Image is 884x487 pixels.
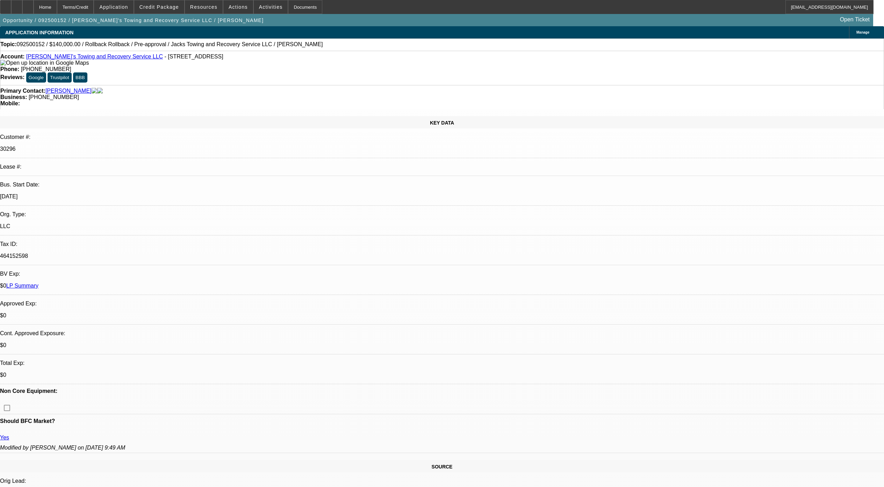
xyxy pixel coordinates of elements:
[29,94,79,100] span: [PHONE_NUMBER]
[26,72,46,83] button: Google
[5,30,73,35] span: APPLICATION INFORMATION
[48,72,71,83] button: Trustpilot
[432,464,453,470] span: SOURCE
[229,4,248,10] span: Actions
[94,0,133,14] button: Application
[0,41,17,48] strong: Topic:
[3,17,264,23] span: Opportunity / 092500152 / [PERSON_NAME]'s Towing and Recovery Service LLC / [PERSON_NAME]
[165,54,223,59] span: - [STREET_ADDRESS]
[0,74,24,80] strong: Reviews:
[0,60,89,66] img: Open up location in Google Maps
[0,94,27,100] strong: Business:
[0,54,24,59] strong: Account:
[45,88,92,94] a: [PERSON_NAME]
[185,0,223,14] button: Resources
[430,120,454,126] span: KEY DATA
[73,72,87,83] button: BBB
[6,283,38,289] a: LP Summary
[21,66,71,72] span: [PHONE_NUMBER]
[97,88,103,94] img: linkedin-icon.png
[0,66,19,72] strong: Phone:
[223,0,253,14] button: Actions
[139,4,179,10] span: Credit Package
[259,4,283,10] span: Activities
[0,88,45,94] strong: Primary Contact:
[856,30,869,34] span: Manage
[92,88,97,94] img: facebook-icon.png
[0,60,89,66] a: View Google Maps
[134,0,184,14] button: Credit Package
[17,41,323,48] span: 092500152 / $140,000.00 / Rollback Rollback / Pre-approval / Jacks Towing and Recovery Service LL...
[190,4,217,10] span: Resources
[0,100,20,106] strong: Mobile:
[99,4,128,10] span: Application
[26,54,163,59] a: [PERSON_NAME]'s Towing and Recovery Service LLC
[254,0,288,14] button: Activities
[837,14,872,26] a: Open Ticket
